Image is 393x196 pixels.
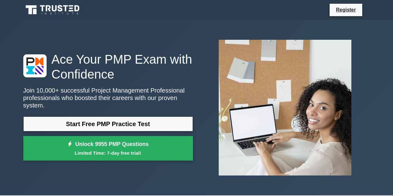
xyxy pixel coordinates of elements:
small: Limited Time: 7-day free trial! [31,149,185,157]
h1: Ace Your PMP Exam with Confidence [23,52,193,82]
a: Register [332,6,359,14]
a: Unlock 9955 PMP QuestionsLimited Time: 7-day free trial! [23,136,193,161]
p: Join 10,000+ successful Project Management Professional professionals who boosted their careers w... [23,87,193,109]
a: Start Free PMP Practice Test [23,116,193,131]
